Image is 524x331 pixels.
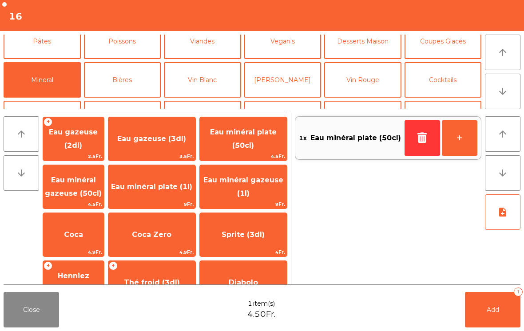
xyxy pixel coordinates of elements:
[108,200,195,209] span: 9Fr.
[111,182,192,191] span: Eau minéral plate (1l)
[229,278,258,287] span: Diabolo
[4,292,59,327] button: Close
[244,101,322,136] button: Huîtres
[497,86,508,97] i: arrow_downward
[64,230,83,239] span: Coca
[405,24,482,59] button: Coupes Glacés
[465,292,520,327] button: Add1
[244,62,322,98] button: [PERSON_NAME]
[43,152,104,161] span: 2.5Fr.
[324,101,401,136] button: Cadeaux
[497,207,508,217] i: note_add
[4,24,81,59] button: Pâtes
[4,101,81,136] button: Apéritifs
[200,248,287,256] span: 4Fr.
[44,118,52,126] span: +
[203,176,283,197] span: Eau minéral gazeuse (1l)
[324,24,401,59] button: Desserts Maison
[108,152,195,161] span: 3.5Fr.
[485,74,520,109] button: arrow_downward
[84,101,161,136] button: Digestifs
[16,168,27,178] i: arrow_downward
[487,306,499,314] span: Add
[514,288,523,296] div: 1
[132,230,171,239] span: Coca Zero
[124,278,180,287] span: Thé froid (3dl)
[442,120,477,156] button: +
[108,248,195,256] span: 4.9Fr.
[84,62,161,98] button: Bières
[9,10,22,23] h4: 16
[253,299,275,308] span: item(s)
[164,24,241,59] button: Viandes
[247,308,275,320] span: 4.50Fr.
[45,176,102,197] span: Eau minéral gazeuse (50cl)
[299,131,307,145] span: 1x
[4,155,39,191] button: arrow_downward
[485,155,520,191] button: arrow_downward
[485,116,520,152] button: arrow_upward
[405,62,482,98] button: Cocktails
[405,101,482,136] button: gobelet emporter
[43,200,104,209] span: 4.5Fr.
[109,261,118,270] span: +
[43,248,104,256] span: 4.9Fr.
[117,134,186,143] span: Eau gazeuse (3dl)
[49,128,98,150] span: Eau gazeuse (2dl)
[497,129,508,139] i: arrow_upward
[164,101,241,136] button: Menu évènement
[497,47,508,58] i: arrow_upward
[16,129,27,139] i: arrow_upward
[4,116,39,152] button: arrow_upward
[485,194,520,230] button: note_add
[200,200,287,209] span: 9Fr.
[44,261,52,270] span: +
[324,62,401,98] button: Vin Rouge
[310,131,401,145] span: Eau minéral plate (50cl)
[222,230,265,239] span: Sprite (3dl)
[210,128,277,150] span: Eau minéral plate (50cl)
[164,62,241,98] button: Vin Blanc
[46,272,101,293] span: Henniez gommée (3dl)
[4,62,81,98] button: Mineral
[497,168,508,178] i: arrow_downward
[84,24,161,59] button: Poissons
[248,299,252,308] span: 1
[485,35,520,70] button: arrow_upward
[200,152,287,161] span: 4.5Fr.
[244,24,322,59] button: Vegan's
